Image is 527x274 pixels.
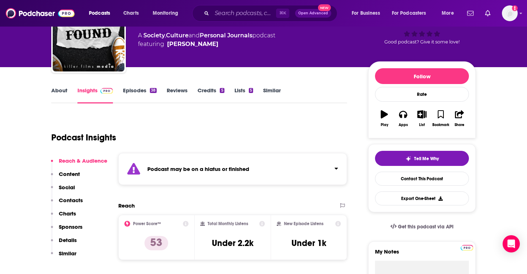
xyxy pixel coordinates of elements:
button: tell me why sparkleTell Me Why [375,151,469,166]
img: tell me why sparkle [405,156,411,162]
img: Podchaser - Follow, Share and Rate Podcasts [6,6,75,20]
div: Rate [375,87,469,102]
h2: Total Monthly Listens [208,221,248,226]
span: Charts [123,8,139,18]
button: open menu [387,8,437,19]
div: Open Intercom Messenger [503,235,520,252]
a: Personal Journals [200,32,252,39]
button: open menu [437,8,463,19]
a: Reviews [167,87,187,103]
span: Podcasts [89,8,110,18]
div: A podcast [138,31,275,48]
img: User Profile [502,5,518,21]
button: Follow [375,68,469,84]
button: Similar [51,250,76,263]
button: Contacts [51,197,83,210]
div: 38 [150,88,157,93]
a: Culture [166,32,189,39]
a: Charts [119,8,143,19]
div: Share [455,123,464,127]
a: Episodes38 [123,87,157,103]
span: ⌘ K [276,9,289,18]
a: Society [143,32,165,39]
button: Sponsors [51,223,82,237]
h2: Reach [118,202,135,209]
button: Content [51,171,80,184]
button: Open AdvancedNew [295,9,331,18]
span: Logged in as KTMSseat4 [502,5,518,21]
span: For Business [352,8,380,18]
button: Reach & Audience [51,157,107,171]
p: Contacts [59,197,83,204]
h3: Under 1k [291,238,326,249]
span: Open Advanced [298,11,328,15]
span: More [442,8,454,18]
p: Charts [59,210,76,217]
span: Good podcast? Give it some love! [384,39,460,45]
a: About [51,87,67,103]
a: Lists5 [234,87,253,103]
strong: Podcast may be on a hiatus or finished [147,166,249,172]
a: Show notifications dropdown [482,7,493,19]
button: open menu [84,8,119,19]
span: New [318,4,331,11]
svg: Add a profile image [512,5,518,11]
button: Export One-Sheet [375,191,469,205]
div: [PERSON_NAME] [167,40,218,48]
button: Details [51,237,77,250]
p: Details [59,237,77,243]
span: , [165,32,166,39]
button: open menu [148,8,187,19]
div: 5 [220,88,224,93]
p: Reach & Audience [59,157,107,164]
img: Podchaser Pro [100,88,113,94]
a: Credits5 [198,87,224,103]
button: List [413,106,431,131]
button: Share [450,106,469,131]
div: Bookmark [432,123,449,127]
input: Search podcasts, credits, & more... [212,8,276,19]
section: Click to expand status details [118,153,347,185]
a: Contact This Podcast [375,172,469,186]
h3: Under 2.2k [212,238,253,249]
button: Bookmark [431,106,450,131]
button: Play [375,106,394,131]
div: Search podcasts, credits, & more... [199,5,344,22]
span: featuring [138,40,275,48]
a: Show notifications dropdown [464,7,476,19]
a: InsightsPodchaser Pro [77,87,113,103]
button: Apps [394,106,412,131]
p: Content [59,171,80,177]
p: Similar [59,250,76,257]
a: Get this podcast via API [385,218,459,236]
h1: Podcast Insights [51,132,116,143]
button: Social [51,184,75,197]
span: Monitoring [153,8,178,18]
p: 53 [144,236,168,250]
p: Social [59,184,75,191]
div: 5 [249,88,253,93]
button: open menu [347,8,389,19]
span: For Podcasters [392,8,426,18]
div: 53Good podcast? Give it some love! [368,5,476,49]
img: Podchaser Pro [461,245,473,251]
span: Get this podcast via API [398,224,454,230]
a: Similar [263,87,281,103]
div: List [419,123,425,127]
h2: Power Score™ [133,221,161,226]
div: Apps [399,123,408,127]
a: Pro website [461,244,473,251]
p: Sponsors [59,223,82,230]
div: Play [381,123,388,127]
span: and [189,32,200,39]
button: Show profile menu [502,5,518,21]
button: Charts [51,210,76,223]
h2: New Episode Listens [284,221,323,226]
span: Tell Me Why [414,156,439,162]
label: My Notes [375,248,469,261]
